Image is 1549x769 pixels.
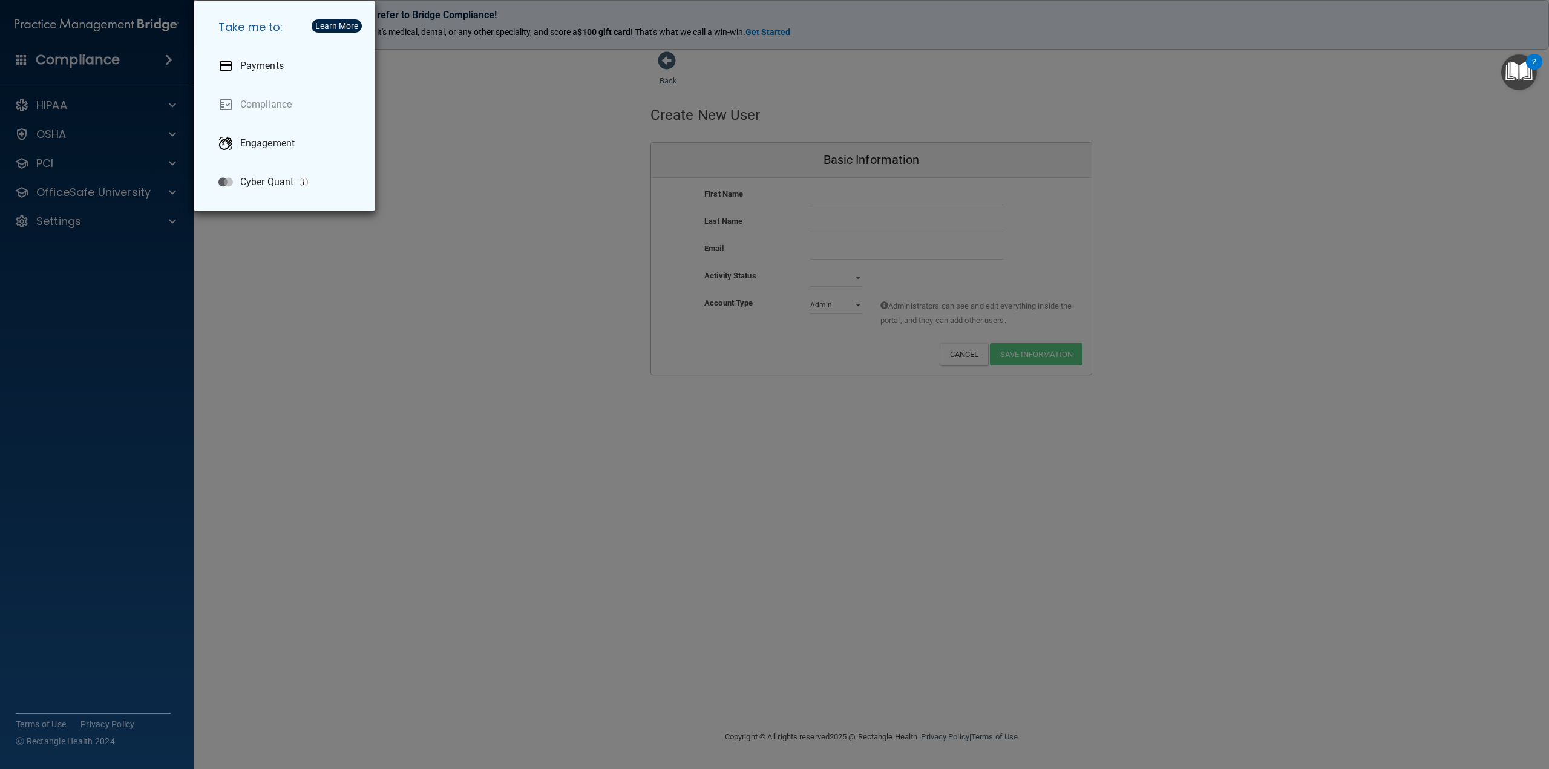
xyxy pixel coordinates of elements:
[209,165,365,199] a: Cyber Quant
[209,10,365,44] h5: Take me to:
[315,22,358,30] div: Learn More
[1501,54,1537,90] button: Open Resource Center, 2 new notifications
[240,176,293,188] p: Cyber Quant
[209,126,365,160] a: Engagement
[1532,62,1536,77] div: 2
[209,49,365,83] a: Payments
[240,137,295,149] p: Engagement
[209,88,365,122] a: Compliance
[312,19,362,33] button: Learn More
[240,60,284,72] p: Payments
